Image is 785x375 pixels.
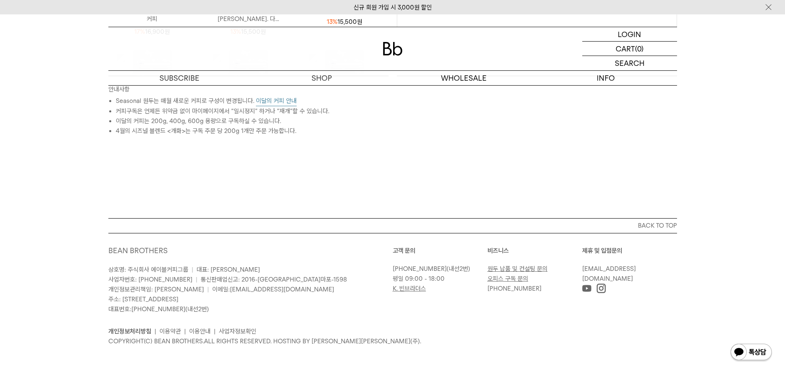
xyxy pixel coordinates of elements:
img: 로고 [383,42,403,56]
p: (0) [635,42,644,56]
p: 제휴 및 입점문의 [582,246,677,256]
p: CART [616,42,635,56]
a: BEAN BROTHERS [108,246,168,255]
a: CART (0) [582,42,677,56]
span: 상호명: 주식회사 에이블커피그룹 [108,266,188,273]
span: | [196,276,197,283]
a: SHOP [251,71,393,85]
p: 평일 09:00 - 18:00 [393,274,483,284]
a: [EMAIL_ADDRESS][DOMAIN_NAME] [582,265,636,282]
a: 개인정보처리방침 [108,328,151,335]
img: 카카오톡 채널 1:1 채팅 버튼 [730,343,773,363]
a: SUBSCRIBE [108,71,251,85]
p: SEARCH [615,56,644,70]
span: 주소: [STREET_ADDRESS] [108,296,178,303]
span: 개인정보관리책임: [PERSON_NAME] [108,286,204,293]
span: 통신판매업신고: 2016-[GEOGRAPHIC_DATA]마포-1598 [201,276,347,283]
p: LOGIN [618,27,641,41]
li: 커피구독은 언제든 위약금 없이 마이페이지에서 “일시정지” 하거나 “재개”할 수 있습니다. [116,106,389,116]
span: | [207,286,209,293]
span: | [192,266,193,273]
p: INFO [535,71,677,85]
a: LOGIN [582,27,677,42]
p: 고객 문의 [393,246,487,256]
a: 원두 납품 및 컨설팅 문의 [487,265,548,273]
a: 오피스 구독 문의 [487,275,528,282]
button: 이달의 커피 안내 [256,96,297,106]
p: WHOLESALE [393,71,535,85]
li: | [184,326,186,336]
li: | [214,326,216,336]
p: (내선2번) [393,264,483,274]
span: 대표번호: (내선2번) [108,305,209,313]
a: 이용약관 [159,328,181,335]
a: [PHONE_NUMBER] [393,265,447,273]
li: 4월의 시즈널 블렌드 <개화>는 구독 주문 당 200g 1개만 주문 가능합니다. [116,126,389,136]
li: Seasonal 원두는 매월 새로운 커피로 구성이 변경됩니다. [116,96,389,106]
a: 신규 회원 가입 시 3,000원 할인 [354,4,432,11]
p: 비즈니스 [487,246,582,256]
a: [EMAIL_ADDRESS][DOMAIN_NAME] [230,286,334,293]
span: 이메일: [212,286,334,293]
span: 사업자번호: [PHONE_NUMBER] [108,276,192,283]
li: 이달의 커피는 200g, 400g, 600g 용량으로 구독하실 수 있습니다. [116,116,389,126]
span: 대표: [PERSON_NAME] [197,266,260,273]
button: BACK TO TOP [108,218,677,233]
a: [PHONE_NUMBER] [131,305,185,313]
a: K. 빈브라더스 [393,285,426,292]
a: 사업자정보확인 [219,328,256,335]
p: 안내사항 [108,84,389,96]
a: [PHONE_NUMBER] [487,285,541,292]
a: 이용안내 [189,328,211,335]
p: COPYRIGHT(C) BEAN BROTHERS. ALL RIGHTS RESERVED. HOSTING BY [PERSON_NAME][PERSON_NAME](주). [108,336,677,346]
li: | [155,326,156,336]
